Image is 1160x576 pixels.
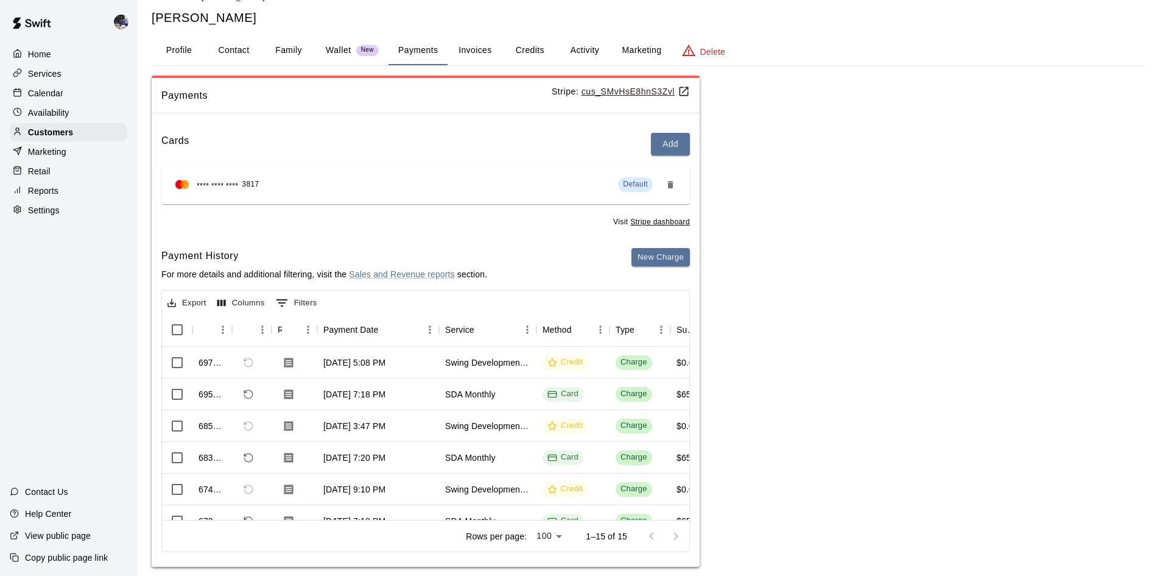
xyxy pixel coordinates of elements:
[677,313,696,347] div: Subtotal
[445,388,496,400] div: SDA Monthly
[448,36,502,65] button: Invoices
[171,179,193,191] img: Credit card brand logo
[356,46,379,54] span: New
[677,357,698,369] div: $0.00
[273,293,320,313] button: Show filters
[28,185,58,197] p: Reports
[557,36,612,65] button: Activity
[518,321,536,339] button: Menu
[445,420,530,432] div: Swing Development Academy 8U/10U
[111,10,137,34] div: Kevin Chandler
[278,383,300,405] button: Download Receipt
[620,483,647,495] div: Charge
[620,420,647,432] div: Charge
[114,15,128,29] img: Kevin Chandler
[445,452,496,464] div: SDA Monthly
[161,88,552,104] span: Payments
[652,321,670,339] button: Menu
[253,321,272,339] button: Menu
[10,104,127,122] div: Availability
[278,447,300,469] button: Download Receipt
[161,133,189,155] h6: Cards
[10,45,127,63] a: Home
[630,218,690,226] a: Stripe dashboard
[238,384,259,405] span: Refund payment
[161,268,487,280] p: For more details and additional filtering, visit the section.
[634,321,652,338] button: Sort
[610,313,670,347] div: Type
[623,180,648,188] span: Default
[323,388,385,400] div: Jul 11, 2025, 7:18 PM
[677,388,703,400] div: $65.00
[445,483,530,496] div: Swing Development Academy 8U/10U
[28,107,69,119] p: Availability
[326,44,351,57] p: Wallet
[536,313,610,347] div: Method
[439,313,536,347] div: Service
[547,483,583,495] div: Credit
[10,162,127,180] a: Retail
[25,552,108,564] p: Copy public page link
[238,447,259,468] span: Refund payment
[278,510,300,532] button: Download Receipt
[700,46,725,58] p: Delete
[323,420,385,432] div: Jul 6, 2025, 3:47 PM
[242,179,259,191] span: 3817
[552,85,690,98] p: Stripe:
[10,65,127,83] a: Services
[620,357,647,368] div: Charge
[152,36,206,65] button: Profile
[532,527,566,545] div: 100
[272,313,317,347] div: Receipt
[631,248,690,267] button: New Charge
[28,165,51,177] p: Retail
[323,515,385,527] div: Jun 27, 2025, 7:18 PM
[677,515,703,527] div: $65.00
[547,388,578,400] div: Card
[214,321,232,339] button: Menu
[620,515,647,527] div: Charge
[379,321,396,338] button: Sort
[323,483,385,496] div: Jun 29, 2025, 9:10 PM
[199,420,226,432] div: 685443
[10,201,127,219] a: Settings
[547,515,578,527] div: Card
[445,313,474,347] div: Service
[206,36,261,65] button: Contact
[620,452,647,463] div: Charge
[613,216,690,229] span: Visit
[261,36,316,65] button: Family
[591,321,610,339] button: Menu
[199,452,226,464] div: 683401
[10,123,127,141] a: Customers
[238,352,259,373] span: Refund payment
[582,87,690,96] a: cus_SMvHsE8hnS3Zvl
[677,420,698,432] div: $0.00
[28,146,66,158] p: Marketing
[238,416,259,436] span: Refund payment
[677,483,698,496] div: $0.00
[161,248,487,264] h6: Payment History
[586,530,627,542] p: 1–15 of 15
[10,84,127,102] a: Calendar
[278,352,300,374] button: Download Receipt
[502,36,557,65] button: Credits
[238,321,255,338] button: Sort
[616,313,634,347] div: Type
[651,133,690,155] button: Add
[152,36,1145,65] div: basic tabs example
[199,483,226,496] div: 674622
[677,452,703,464] div: $65.00
[10,143,127,161] a: Marketing
[445,515,496,527] div: SDA Monthly
[10,182,127,200] a: Reports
